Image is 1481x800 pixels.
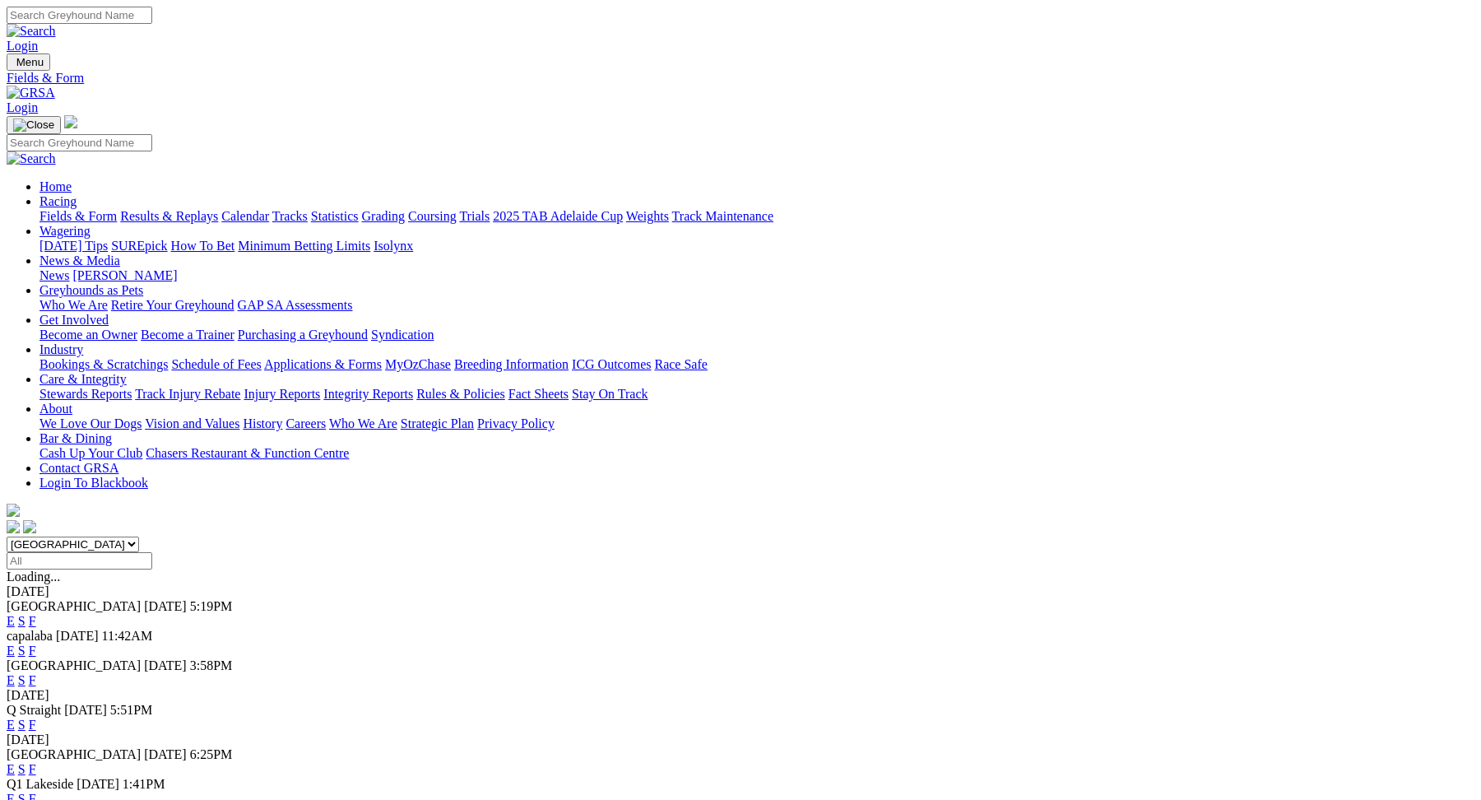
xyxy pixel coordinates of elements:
[29,614,36,628] a: F
[7,733,1474,747] div: [DATE]
[329,416,397,430] a: Who We Are
[654,357,707,371] a: Race Safe
[39,461,118,475] a: Contact GRSA
[72,268,177,282] a: [PERSON_NAME]
[56,629,99,643] span: [DATE]
[7,644,15,658] a: E
[459,209,490,223] a: Trials
[135,387,240,401] a: Track Injury Rebate
[385,357,451,371] a: MyOzChase
[23,520,36,533] img: twitter.svg
[190,658,233,672] span: 3:58PM
[7,570,60,584] span: Loading...
[286,416,326,430] a: Careers
[39,416,1474,431] div: About
[7,24,56,39] img: Search
[7,673,15,687] a: E
[508,387,569,401] a: Fact Sheets
[7,552,152,570] input: Select date
[110,703,153,717] span: 5:51PM
[123,777,165,791] span: 1:41PM
[39,357,168,371] a: Bookings & Scratchings
[238,328,368,342] a: Purchasing a Greyhound
[39,209,117,223] a: Fields & Form
[7,134,152,151] input: Search
[272,209,308,223] a: Tracks
[238,298,353,312] a: GAP SA Assessments
[39,253,120,267] a: News & Media
[7,762,15,776] a: E
[238,239,370,253] a: Minimum Betting Limits
[16,56,44,68] span: Menu
[39,194,77,208] a: Racing
[7,151,56,166] img: Search
[7,71,1474,86] a: Fields & Form
[102,629,153,643] span: 11:42AM
[39,298,1474,313] div: Greyhounds as Pets
[7,747,141,761] span: [GEOGRAPHIC_DATA]
[144,658,187,672] span: [DATE]
[146,446,349,460] a: Chasers Restaurant & Function Centre
[190,747,233,761] span: 6:25PM
[18,673,26,687] a: S
[39,283,143,297] a: Greyhounds as Pets
[7,658,141,672] span: [GEOGRAPHIC_DATA]
[311,209,359,223] a: Statistics
[7,86,55,100] img: GRSA
[39,224,91,238] a: Wagering
[39,239,108,253] a: [DATE] Tips
[77,777,119,791] span: [DATE]
[111,298,234,312] a: Retire Your Greyhound
[7,614,15,628] a: E
[7,520,20,533] img: facebook.svg
[243,416,282,430] a: History
[626,209,669,223] a: Weights
[39,446,1474,461] div: Bar & Dining
[39,387,132,401] a: Stewards Reports
[408,209,457,223] a: Coursing
[39,342,83,356] a: Industry
[7,53,50,71] button: Toggle navigation
[39,328,137,342] a: Become an Owner
[64,703,107,717] span: [DATE]
[7,688,1474,703] div: [DATE]
[29,762,36,776] a: F
[493,209,623,223] a: 2025 TAB Adelaide Cup
[39,268,69,282] a: News
[7,777,73,791] span: Q1 Lakeside
[39,209,1474,224] div: Racing
[244,387,320,401] a: Injury Reports
[18,614,26,628] a: S
[362,209,405,223] a: Grading
[171,357,261,371] a: Schedule of Fees
[374,239,413,253] a: Isolynx
[39,387,1474,402] div: Care & Integrity
[39,313,109,327] a: Get Involved
[171,239,235,253] a: How To Bet
[371,328,434,342] a: Syndication
[144,599,187,613] span: [DATE]
[7,599,141,613] span: [GEOGRAPHIC_DATA]
[416,387,505,401] a: Rules & Policies
[18,644,26,658] a: S
[64,115,77,128] img: logo-grsa-white.png
[401,416,474,430] a: Strategic Plan
[39,179,72,193] a: Home
[7,116,61,134] button: Toggle navigation
[477,416,555,430] a: Privacy Policy
[39,239,1474,253] div: Wagering
[7,584,1474,599] div: [DATE]
[29,644,36,658] a: F
[323,387,413,401] a: Integrity Reports
[39,416,142,430] a: We Love Our Dogs
[39,298,108,312] a: Who We Are
[190,599,233,613] span: 5:19PM
[572,357,651,371] a: ICG Outcomes
[39,328,1474,342] div: Get Involved
[18,718,26,732] a: S
[7,629,53,643] span: capalaba
[29,673,36,687] a: F
[39,476,148,490] a: Login To Blackbook
[39,268,1474,283] div: News & Media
